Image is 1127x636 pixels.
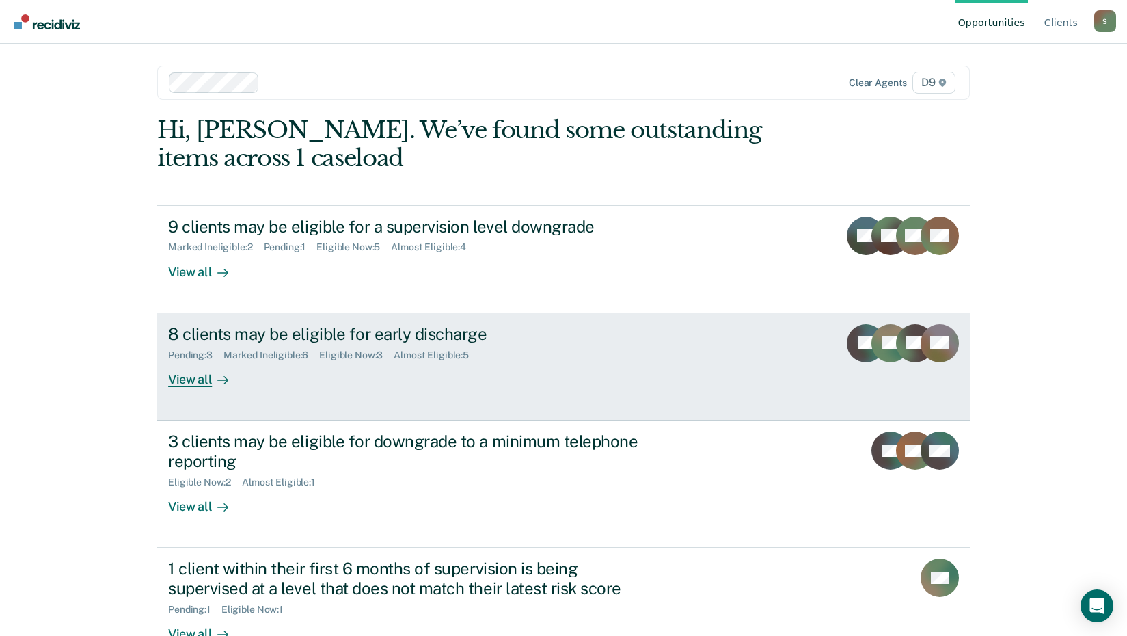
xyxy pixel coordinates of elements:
[157,313,970,421] a: 8 clients may be eligible for early dischargePending:3Marked Ineligible:6Eligible Now:3Almost Eli...
[391,241,477,253] div: Almost Eligible : 4
[1081,589,1113,622] div: Open Intercom Messenger
[168,432,648,471] div: 3 clients may be eligible for downgrade to a minimum telephone reporting
[316,241,391,253] div: Eligible Now : 5
[1094,10,1116,32] div: S
[168,604,221,615] div: Pending : 1
[319,349,394,361] div: Eligible Now : 3
[242,477,326,488] div: Almost Eligible : 1
[168,559,648,598] div: 1 client within their first 6 months of supervision is being supervised at a level that does not ...
[221,604,294,615] div: Eligible Now : 1
[168,360,245,387] div: View all
[1094,10,1116,32] button: Profile dropdown button
[168,324,648,344] div: 8 clients may be eligible for early discharge
[168,349,223,361] div: Pending : 3
[168,477,242,488] div: Eligible Now : 2
[223,349,319,361] div: Marked Ineligible : 6
[394,349,480,361] div: Almost Eligible : 5
[168,217,648,237] div: 9 clients may be eligible for a supervision level downgrade
[157,205,970,313] a: 9 clients may be eligible for a supervision level downgradeMarked Ineligible:2Pending:1Eligible N...
[168,241,263,253] div: Marked Ineligible : 2
[157,421,970,548] a: 3 clients may be eligible for downgrade to a minimum telephone reportingEligible Now:2Almost Elig...
[168,253,245,280] div: View all
[264,241,317,253] div: Pending : 1
[912,72,955,94] span: D9
[849,77,907,89] div: Clear agents
[14,14,80,29] img: Recidiviz
[157,116,807,172] div: Hi, [PERSON_NAME]. We’ve found some outstanding items across 1 caseload
[168,488,245,514] div: View all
